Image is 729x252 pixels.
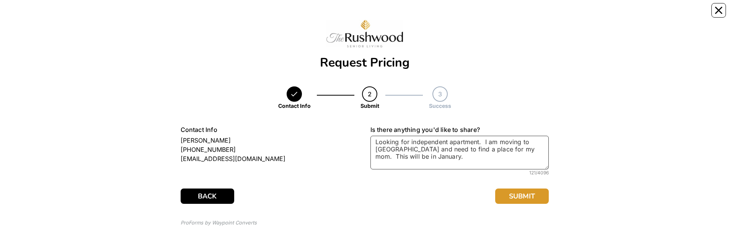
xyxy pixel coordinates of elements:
button: SUBMIT [495,189,549,204]
div: Request Pricing [181,57,549,69]
button: BACK [181,189,234,204]
div: [EMAIL_ADDRESS][DOMAIN_NAME] [181,154,359,163]
button: Close [711,3,726,18]
div: [PERSON_NAME] [181,136,359,145]
textarea: Looking for independent apartment. I am moving to [GEOGRAPHIC_DATA] and need to find a place for ... [370,136,549,169]
img: a973b0b7-c380-43ca-90ee-7734c97de040.jpg [326,20,403,47]
div: 2 [362,86,377,102]
span: Contact Info [181,126,217,133]
div: Contact Info [278,102,311,110]
div: ProForms by Waypoint Converts [181,219,257,227]
span: Is there anything you'd like to share? [370,126,480,133]
div: 3 [432,86,448,102]
div: [PHONE_NUMBER] [181,145,359,154]
div: Success [429,102,451,110]
div: Submit [360,102,379,110]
